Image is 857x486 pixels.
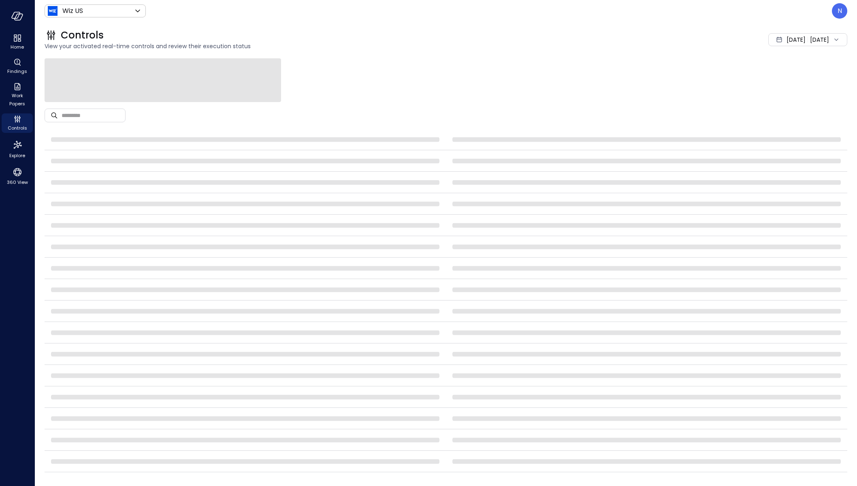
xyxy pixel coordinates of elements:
span: Controls [8,124,27,132]
span: View your activated real-time controls and review their execution status [45,42,624,51]
div: Home [2,32,33,52]
span: Findings [7,67,27,75]
span: Home [11,43,24,51]
div: Controls [2,113,33,133]
div: Findings [2,57,33,76]
span: Explore [9,151,25,160]
span: Work Papers [5,92,30,108]
span: Controls [61,29,104,42]
p: N [838,6,842,16]
div: 360 View [2,165,33,187]
div: Noy Vadai [832,3,847,19]
div: Work Papers [2,81,33,109]
span: [DATE] [787,35,806,44]
img: Icon [48,6,58,16]
div: Explore [2,138,33,160]
span: 360 View [7,178,28,186]
p: Wiz US [62,6,83,16]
